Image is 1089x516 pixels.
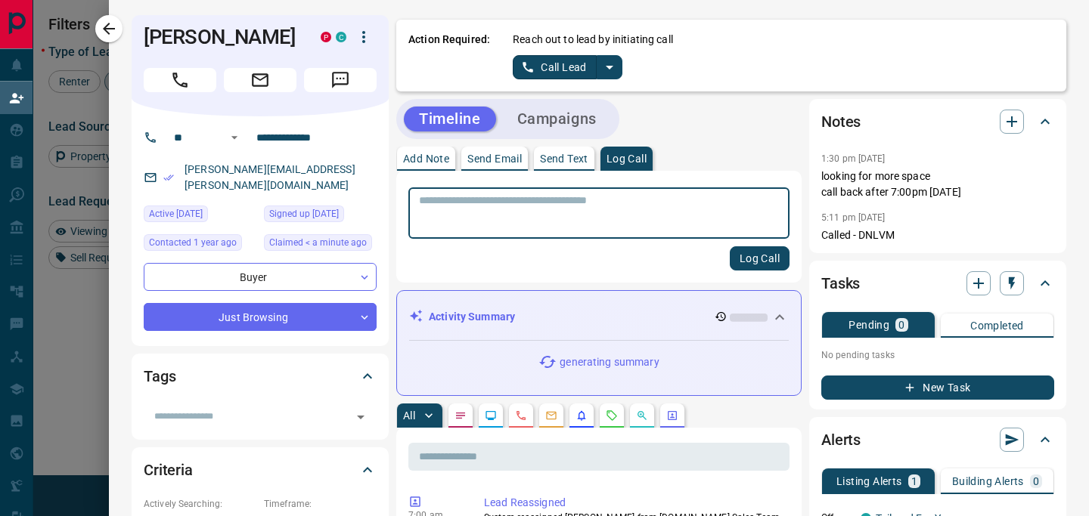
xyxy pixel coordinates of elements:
[821,104,1054,140] div: Notes
[849,320,889,330] p: Pending
[429,309,515,325] p: Activity Summary
[144,303,377,331] div: Just Browsing
[269,235,367,250] span: Claimed < a minute ago
[821,344,1054,366] p: No pending tasks
[144,234,256,255] div: Sat Aug 26 2023
[952,476,1024,487] p: Building Alerts
[484,495,783,511] p: Lead Reassigned
[606,409,618,422] svg: Requests
[485,409,497,422] svg: Lead Browsing Activity
[185,163,355,191] a: [PERSON_NAME][EMAIL_ADDRESS][PERSON_NAME][DOMAIN_NAME]
[666,409,678,422] svg: Agent Actions
[149,235,237,250] span: Contacted 1 year ago
[636,409,648,422] svg: Opportunities
[264,497,377,511] p: Timeframe:
[144,358,377,394] div: Tags
[821,271,860,295] h2: Tasks
[144,25,298,49] h1: [PERSON_NAME]
[560,354,659,370] p: generating summary
[513,55,622,79] div: split button
[264,234,377,255] div: Tue Aug 12 2025
[224,68,296,92] span: Email
[502,107,612,131] button: Campaigns
[408,32,490,79] p: Action Required:
[821,428,861,452] h2: Alerts
[264,205,377,227] div: Wed May 20 2020
[576,409,588,422] svg: Listing Alerts
[821,227,1054,243] p: Called - DNLVM
[163,172,174,183] svg: Email Verified
[821,153,886,164] p: 1:30 pm [DATE]
[821,265,1054,301] div: Tasks
[350,406,371,428] button: Open
[225,128,244,147] button: Open
[144,364,175,388] h2: Tags
[144,263,377,291] div: Buyer
[269,206,339,221] span: Signed up [DATE]
[304,68,377,92] span: Message
[1033,476,1039,487] p: 0
[545,409,557,422] svg: Emails
[149,206,203,221] span: Active [DATE]
[607,153,647,164] p: Log Call
[836,476,902,487] p: Listing Alerts
[821,375,1054,400] button: New Task
[336,32,346,42] div: condos.ca
[821,422,1054,458] div: Alerts
[821,168,1054,200] p: looking for more space call back after 7:00pm [DATE]
[321,32,331,42] div: property.ca
[403,410,415,421] p: All
[404,107,496,131] button: Timeline
[515,409,527,422] svg: Calls
[821,212,886,223] p: 5:11 pm [DATE]
[455,409,467,422] svg: Notes
[970,320,1024,331] p: Completed
[730,246,790,270] button: Log Call
[467,153,522,164] p: Send Email
[144,452,377,488] div: Criteria
[821,110,861,134] h2: Notes
[409,303,789,331] div: Activity Summary
[144,497,256,511] p: Actively Searching:
[403,153,449,164] p: Add Note
[898,320,904,330] p: 0
[144,458,193,482] h2: Criteria
[144,205,256,227] div: Tue Aug 05 2025
[513,32,673,48] p: Reach out to lead by initiating call
[911,476,917,487] p: 1
[513,55,597,79] button: Call Lead
[540,153,588,164] p: Send Text
[144,68,216,92] span: Call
